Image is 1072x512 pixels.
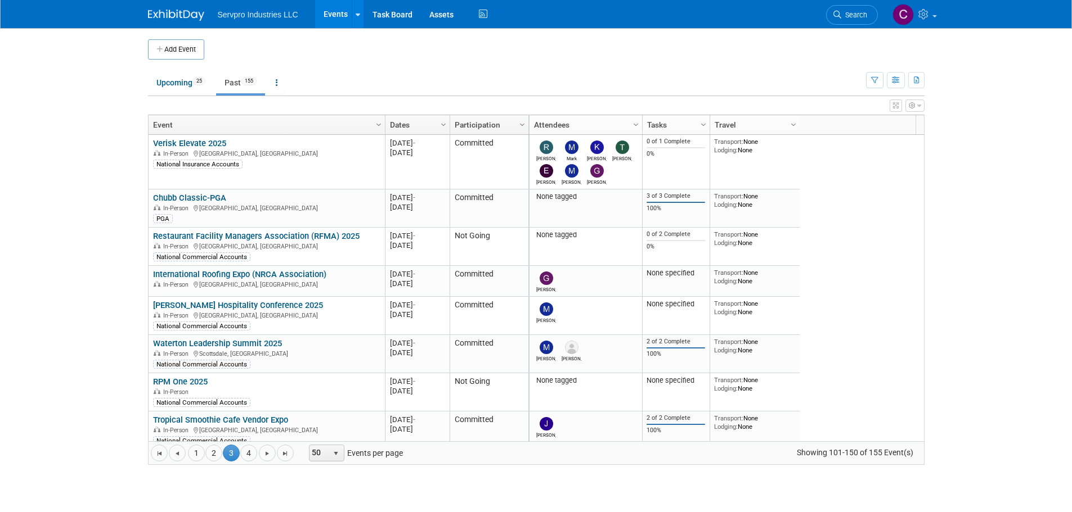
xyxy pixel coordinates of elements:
img: Greg MIER [540,271,553,285]
span: Column Settings [518,120,527,129]
img: Matt Ingham [565,164,578,178]
a: Travel [715,115,792,134]
span: Column Settings [631,120,640,129]
a: Column Settings [630,115,642,132]
a: Tasks [647,115,702,134]
img: In-Person Event [154,150,160,156]
div: Kim Cunha [587,154,607,161]
div: [DATE] [390,300,445,310]
td: Not Going [450,228,528,266]
span: Lodging: [714,308,738,316]
span: Transport: [714,338,743,346]
div: None tagged [533,230,638,239]
div: 0% [647,150,705,158]
div: 3 of 3 Complete [647,192,705,200]
span: Transport: [714,300,743,307]
span: Column Settings [439,120,448,129]
img: In-Person Event [154,205,160,210]
span: In-Person [163,350,192,357]
a: International Roofing Expo (NRCA Association) [153,269,326,279]
div: None None [714,376,795,392]
span: Column Settings [374,120,383,129]
div: National Insurance Accounts [153,160,243,169]
span: In-Person [163,312,192,319]
div: National Commercial Accounts [153,398,250,407]
div: [GEOGRAPHIC_DATA], [GEOGRAPHIC_DATA] [153,203,380,212]
a: Column Settings [373,115,385,132]
div: Sara Baker [562,354,581,361]
img: Tammy McAllister [616,141,629,154]
span: - [413,139,415,147]
img: Maria Robertson [540,341,553,354]
span: Go to the first page [155,449,164,458]
td: Committed [450,266,528,297]
img: Greg MIER [590,164,604,178]
div: [DATE] [390,231,445,241]
a: Column Settings [787,115,800,132]
a: RPM One 2025 [153,377,208,387]
div: [DATE] [390,279,445,288]
span: Lodging: [714,423,738,431]
div: 2 of 2 Complete [647,414,705,422]
span: - [413,415,415,424]
span: In-Person [163,427,192,434]
div: [DATE] [390,415,445,424]
a: Verisk Elevate 2025 [153,138,226,148]
div: [DATE] [390,269,445,279]
div: Matt Ingham [562,178,581,185]
div: [GEOGRAPHIC_DATA], [GEOGRAPHIC_DATA] [153,241,380,251]
span: Transport: [714,376,743,384]
a: Go to the last page [277,445,294,461]
td: Committed [450,135,528,189]
div: None tagged [533,376,638,385]
span: - [413,377,415,386]
div: [GEOGRAPHIC_DATA], [GEOGRAPHIC_DATA] [153,279,380,289]
td: Committed [450,411,528,450]
div: [DATE] [390,241,445,250]
div: None None [714,138,795,154]
div: National Commercial Accounts [153,321,250,330]
span: 50 [310,445,329,461]
div: PGA [153,214,173,223]
div: [GEOGRAPHIC_DATA], [GEOGRAPHIC_DATA] [153,148,380,158]
div: [DATE] [390,424,445,434]
span: 3 [223,445,240,461]
img: Rick Dubois [540,141,553,154]
div: 0 of 1 Complete [647,138,705,146]
img: Joanna Zwink [540,417,553,431]
a: Attendees [534,115,635,134]
img: In-Person Event [154,427,160,432]
a: Chubb Classic-PGA [153,193,226,203]
div: 2 of 2 Complete [647,338,705,346]
a: Column Settings [516,115,528,132]
button: Add Event [148,39,204,60]
span: Go to the next page [263,449,272,458]
img: In-Person Event [154,388,160,394]
div: Mark Bristol [562,154,581,161]
span: In-Person [163,281,192,288]
span: - [413,193,415,202]
div: [DATE] [390,193,445,202]
div: [GEOGRAPHIC_DATA], [GEOGRAPHIC_DATA] [153,310,380,320]
div: None specified [647,269,705,278]
div: None None [714,192,795,209]
span: Transport: [714,192,743,200]
div: None None [714,414,795,431]
div: None None [714,230,795,247]
span: - [413,339,415,347]
span: Go to the last page [281,449,290,458]
img: In-Person Event [154,350,160,356]
img: ExhibitDay [148,10,204,21]
a: Event [153,115,378,134]
div: 100% [647,427,705,434]
img: Mike Tofari [540,302,553,316]
span: 25 [193,77,205,85]
span: select [331,449,340,458]
td: Not Going [450,373,528,411]
div: National Commercial Accounts [153,360,250,369]
div: None None [714,338,795,354]
div: None specified [647,300,705,309]
div: None specified [647,376,705,385]
span: Lodging: [714,277,738,285]
span: - [413,270,415,278]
